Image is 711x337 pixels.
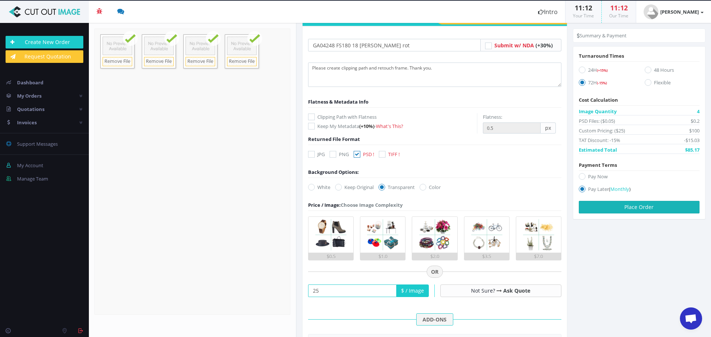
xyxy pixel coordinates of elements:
[17,162,43,169] span: My Account
[645,66,700,76] label: 48 Hours
[17,119,37,126] span: Invoices
[6,50,83,63] a: Request Quotation
[618,3,620,12] span: :
[103,57,132,66] a: Remove File
[685,146,700,154] span: $85.17
[684,137,700,144] span: -$15.03
[579,108,617,115] span: Image Quantity
[308,136,360,142] span: Returned File Format
[308,122,477,130] label: Keep My Metadata -
[17,106,44,112] span: Quotations
[535,42,553,49] span: (+30%)
[579,117,615,125] span: PSD Files: ($0.05)
[494,42,534,49] span: Submit w/ NDA
[579,97,618,103] span: Cost Calculation
[412,253,457,260] div: $2.0
[579,201,700,213] button: Place Order
[582,3,585,12] span: :
[644,4,658,19] img: user_default.jpg
[610,186,629,192] span: Monthly
[464,253,509,260] div: $3.5
[697,108,700,115] span: 4
[577,32,627,39] li: Summary & Payment
[585,3,592,12] span: 12
[660,9,699,15] strong: [PERSON_NAME]
[541,122,556,134] span: px
[597,79,607,86] a: (-15%)
[17,175,48,182] span: Manage Team
[689,127,700,134] span: $100
[308,253,353,260] div: $0.5
[575,3,582,12] span: 11
[330,151,349,158] label: PNG
[444,9,567,24] a: Quote Request
[691,117,700,125] span: $0.2
[579,146,617,154] span: Estimated Total
[610,3,618,12] span: 11
[17,92,41,99] span: My Orders
[144,57,174,66] a: Remove File
[680,307,702,330] a: Chat öffnen
[579,137,620,144] span: TAT Discount: -15%
[579,66,634,76] label: 24H
[308,202,341,208] span: Price / Image:
[420,183,441,191] label: Color
[579,79,634,89] label: 72H
[378,183,415,191] label: Transparent
[579,53,624,59] span: Turnaround Times
[227,57,257,66] a: Remove File
[645,79,700,89] label: Flexible
[579,185,700,195] label: Pay Later
[308,201,403,209] div: Choose Image Complexity
[503,287,530,294] a: Ask Quote
[186,57,215,66] a: Remove File
[471,287,495,294] span: Not Sure?
[308,113,477,121] label: Clipping Path with Flatness
[597,68,608,73] span: (+15%)
[531,1,565,23] a: Intro
[579,173,700,183] label: Pay Now
[6,6,83,17] img: Cut Out Image
[6,36,83,48] a: Create New Order
[308,98,368,105] span: Flatness & Metadata Info
[609,186,631,192] a: (Monthly)
[308,39,481,51] input: Your Order Title
[17,79,43,86] span: Dashboard
[494,42,553,49] a: Submit w/ NDA (+30%)
[359,123,374,129] span: (+10%)
[416,313,453,326] span: ADD-ONS
[365,217,401,253] img: 2.png
[579,127,625,134] span: Custom Pricing: ($25)
[376,123,403,129] a: What's This?
[17,141,58,147] span: Support Messages
[469,217,505,253] img: 4.png
[579,162,617,168] span: Payment Terms
[427,266,443,278] span: OR
[335,183,374,191] label: Keep Original
[483,113,502,121] label: Flatness:
[308,151,325,158] label: JPG
[417,217,453,253] img: 3.png
[308,183,330,191] label: White
[388,151,400,158] span: TIFF !
[636,1,711,23] a: [PERSON_NAME]
[521,217,557,253] img: 5.png
[597,67,608,73] a: (+15%)
[360,253,405,260] div: $1.0
[516,253,561,260] div: $7.0
[597,81,607,85] span: (-15%)
[609,13,628,19] small: Our Time
[313,217,349,253] img: 1.png
[308,284,397,297] input: Your Price
[573,13,594,19] small: Your Time
[303,9,425,24] a: Easy Order
[620,3,628,12] span: 12
[308,168,359,176] div: Background Options:
[363,151,374,158] span: PSD !
[397,284,429,297] span: $ / Image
